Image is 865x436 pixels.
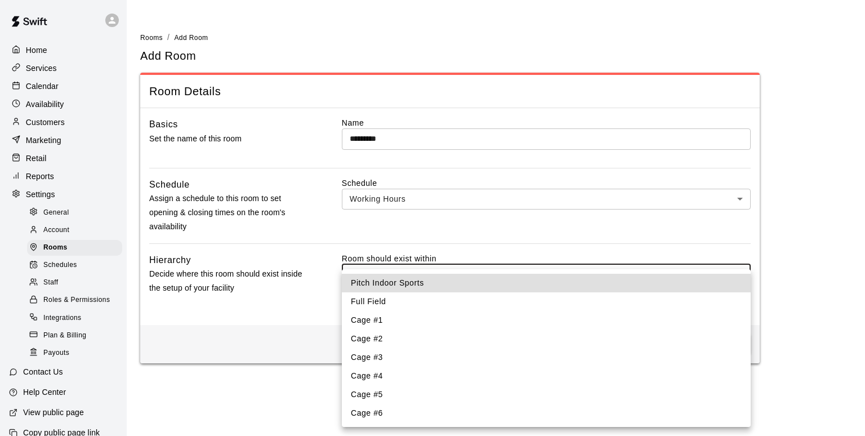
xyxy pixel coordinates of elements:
[342,330,751,348] li: Cage #2
[342,311,751,330] li: Cage #1
[342,367,751,385] li: Cage #4
[342,274,751,292] li: Pitch Indoor Sports
[342,385,751,404] li: Cage #5
[342,404,751,422] li: Cage #6
[342,348,751,367] li: Cage #3
[342,292,751,311] li: Full Field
